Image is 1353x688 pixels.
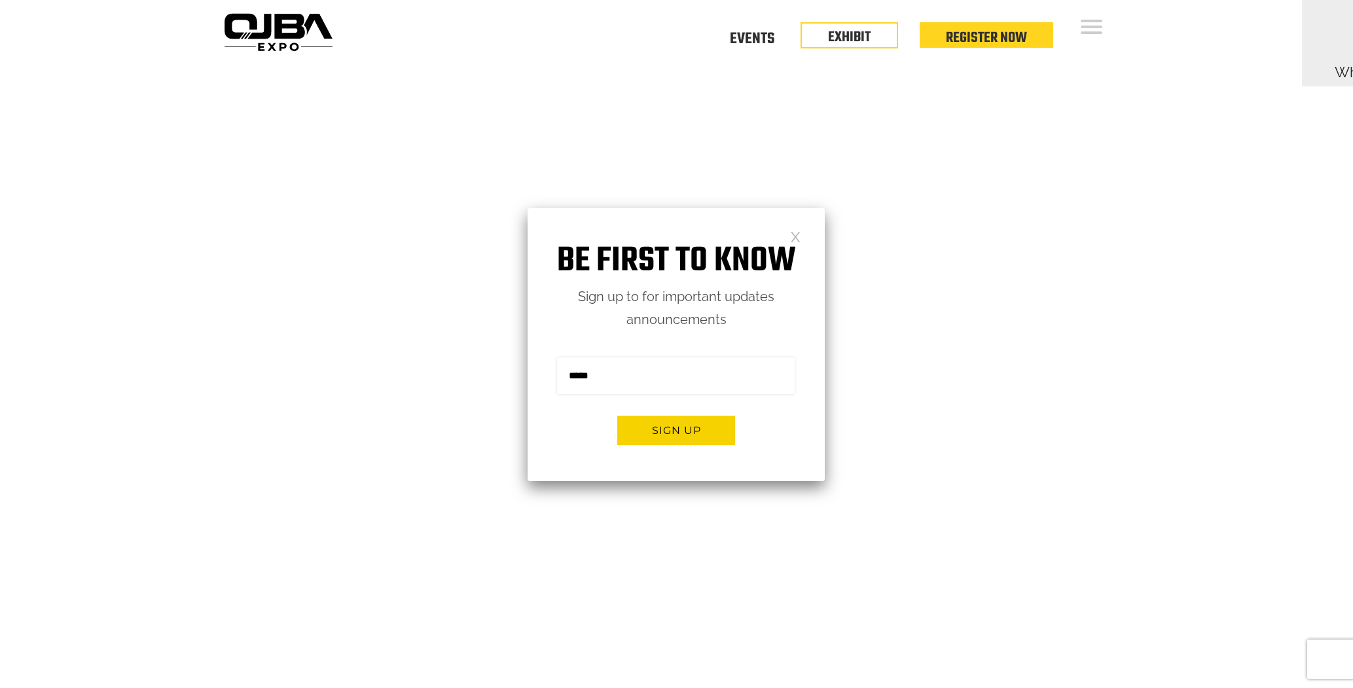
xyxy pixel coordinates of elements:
[528,285,825,331] p: Sign up to for important updates announcements
[617,416,735,445] button: Sign up
[790,230,801,242] a: Close
[828,26,871,48] a: EXHIBIT
[528,241,825,282] h1: Be first to know
[946,27,1027,49] a: Register Now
